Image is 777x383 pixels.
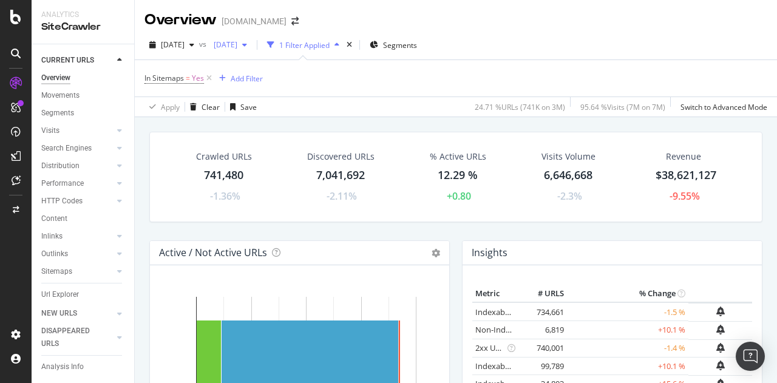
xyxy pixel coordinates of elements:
[41,89,126,102] a: Movements
[41,107,126,120] a: Segments
[716,361,725,370] div: bell-plus
[316,168,365,183] div: 7,041,692
[41,160,80,172] div: Distribution
[144,73,184,83] span: In Sitemaps
[383,40,417,50] span: Segments
[291,17,299,25] div: arrow-right-arrow-left
[716,343,725,353] div: bell-plus
[518,339,567,358] td: 740,001
[210,189,240,203] div: -1.36%
[41,248,114,260] a: Outlinks
[567,357,688,375] td: +10.1 %
[41,124,59,137] div: Visits
[518,357,567,375] td: 99,789
[475,102,565,112] div: 24.71 % URLs ( 741K on 3M )
[41,20,124,34] div: SiteCrawler
[41,195,83,208] div: HTTP Codes
[557,189,582,203] div: -2.3%
[41,265,72,278] div: Sitemaps
[41,54,114,67] a: CURRENT URLS
[231,73,263,84] div: Add Filter
[680,102,767,112] div: Switch to Advanced Mode
[580,102,665,112] div: 95.64 % Visits ( 7M on 7M )
[475,361,577,371] a: Indexable URLs with Bad H1
[185,97,220,117] button: Clear
[432,249,440,257] i: Options
[41,72,70,84] div: Overview
[41,72,126,84] a: Overview
[544,168,592,183] div: 6,646,668
[716,307,725,316] div: bell-plus
[41,177,84,190] div: Performance
[209,35,252,55] button: [DATE]
[41,10,124,20] div: Analytics
[567,302,688,321] td: -1.5 %
[716,325,725,334] div: bell-plus
[209,39,237,50] span: 2025 Sep. 13th
[567,339,688,358] td: -1.4 %
[365,35,422,55] button: Segments
[41,142,114,155] a: Search Engines
[214,71,263,86] button: Add Filter
[344,39,355,51] div: times
[475,307,531,317] a: Indexable URLs
[518,302,567,321] td: 734,661
[475,342,508,353] a: 2xx URLs
[736,342,765,371] div: Open Intercom Messenger
[41,325,103,350] div: DISAPPEARED URLS
[676,97,767,117] button: Switch to Advanced Mode
[567,285,688,303] th: % Change
[199,39,209,49] span: vs
[430,151,486,163] div: % Active URLs
[144,35,199,55] button: [DATE]
[41,288,126,301] a: Url Explorer
[41,307,77,320] div: NEW URLS
[41,361,84,373] div: Analysis Info
[567,321,688,339] td: +10.1 %
[447,189,471,203] div: +0.80
[196,151,252,163] div: Crawled URLs
[41,160,114,172] a: Distribution
[475,324,549,335] a: Non-Indexable URLs
[41,288,79,301] div: Url Explorer
[438,168,478,183] div: 12.29 %
[159,245,267,261] h4: Active / Not Active URLs
[202,102,220,112] div: Clear
[161,102,180,112] div: Apply
[279,40,330,50] div: 1 Filter Applied
[41,248,68,260] div: Outlinks
[240,102,257,112] div: Save
[666,151,701,163] span: Revenue
[41,124,114,137] a: Visits
[41,89,80,102] div: Movements
[41,230,114,243] a: Inlinks
[472,285,518,303] th: Metric
[41,325,114,350] a: DISAPPEARED URLS
[204,168,243,183] div: 741,480
[41,361,126,373] a: Analysis Info
[41,177,114,190] a: Performance
[161,39,185,50] span: 2025 Sep. 27th
[670,189,700,203] div: -9.55%
[41,212,67,225] div: Content
[518,321,567,339] td: 6,819
[41,107,74,120] div: Segments
[41,307,114,320] a: NEW URLS
[225,97,257,117] button: Save
[41,230,63,243] div: Inlinks
[41,54,94,67] div: CURRENT URLS
[41,195,114,208] a: HTTP Codes
[41,142,92,155] div: Search Engines
[541,151,595,163] div: Visits Volume
[222,15,287,27] div: [DOMAIN_NAME]
[192,70,204,87] span: Yes
[186,73,190,83] span: =
[41,265,114,278] a: Sitemaps
[262,35,344,55] button: 1 Filter Applied
[307,151,375,163] div: Discovered URLs
[518,285,567,303] th: # URLS
[472,245,507,261] h4: Insights
[144,97,180,117] button: Apply
[327,189,357,203] div: -2.11%
[656,168,716,182] span: $38,621,127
